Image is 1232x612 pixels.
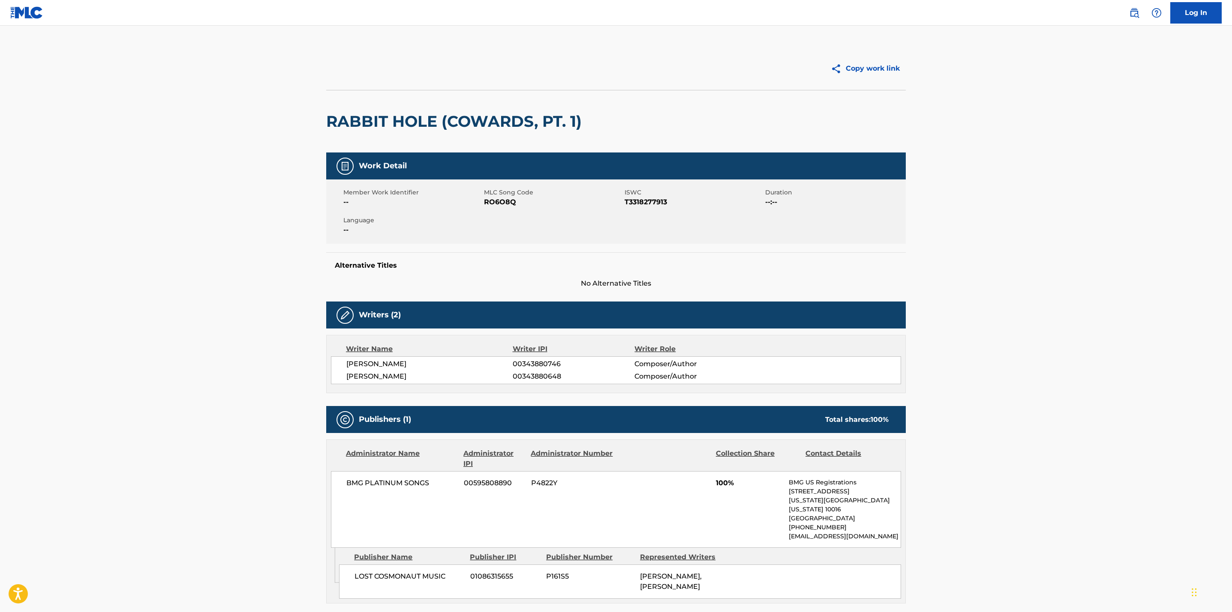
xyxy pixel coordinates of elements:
span: [PERSON_NAME], [PERSON_NAME] [640,572,702,591]
img: Writers [340,310,350,320]
span: 01086315655 [470,571,540,582]
span: ISWC [625,188,763,197]
img: search [1129,8,1139,18]
div: Represented Writers [640,552,727,562]
div: Administrator Name [346,448,457,469]
div: Publisher IPI [470,552,540,562]
img: help [1151,8,1162,18]
span: LOST COSMONAUT MUSIC [355,571,464,582]
img: Publishers [340,415,350,425]
span: P4822Y [531,478,614,488]
img: Work Detail [340,161,350,171]
p: [PHONE_NUMBER] [789,523,901,532]
div: Administrator IPI [463,448,524,469]
span: P161S5 [546,571,634,582]
h5: Work Detail [359,161,407,171]
span: RO6O8Q [484,197,622,207]
span: 00343880746 [513,359,634,369]
div: Publisher Number [546,552,634,562]
span: 100% [716,478,782,488]
h5: Alternative Titles [335,261,897,270]
span: Composer/Author [634,359,745,369]
h5: Publishers (1) [359,415,411,424]
span: 100 % [871,415,889,424]
span: BMG PLATINUM SONGS [346,478,457,488]
div: Contact Details [805,448,889,469]
p: [EMAIL_ADDRESS][DOMAIN_NAME] [789,532,901,541]
span: 00343880648 [513,371,634,382]
span: Composer/Author [634,371,745,382]
div: Writer Name [346,344,513,354]
p: [GEOGRAPHIC_DATA] [789,514,901,523]
p: BMG US Registrations [789,478,901,487]
span: 00595808890 [464,478,525,488]
span: [PERSON_NAME] [346,359,513,369]
div: Trascina [1192,579,1197,605]
div: Writer Role [634,344,745,354]
div: Total shares: [825,415,889,425]
span: -- [343,197,482,207]
span: T3318277913 [625,197,763,207]
button: Copy work link [825,58,906,79]
h5: Writers (2) [359,310,401,320]
div: Help [1148,4,1165,21]
span: Member Work Identifier [343,188,482,197]
img: Copy work link [831,63,846,74]
div: Writer IPI [513,344,635,354]
div: Widget chat [1189,571,1232,612]
div: Publisher Name [354,552,463,562]
span: No Alternative Titles [326,278,906,289]
span: MLC Song Code [484,188,622,197]
a: Public Search [1126,4,1143,21]
span: Duration [765,188,904,197]
div: Administrator Number [531,448,614,469]
p: [US_STATE][GEOGRAPHIC_DATA][US_STATE] 10016 [789,496,901,514]
img: MLC Logo [10,6,43,19]
span: -- [343,225,482,235]
span: Language [343,216,482,225]
iframe: Chat Widget [1189,571,1232,612]
span: --:-- [765,197,904,207]
a: Log In [1170,2,1222,24]
h2: RABBIT HOLE (COWARDS, PT. 1) [326,112,586,131]
span: [PERSON_NAME] [346,371,513,382]
div: Collection Share [716,448,799,469]
p: [STREET_ADDRESS] [789,487,901,496]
